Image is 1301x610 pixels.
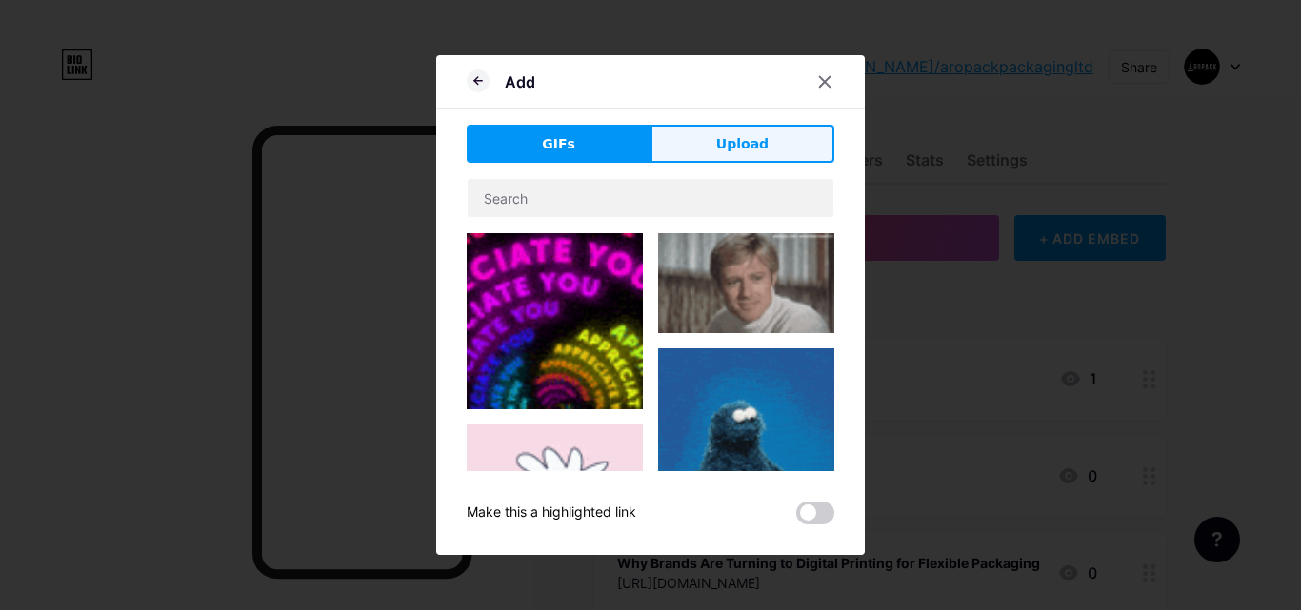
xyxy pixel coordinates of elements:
input: Search [468,179,833,217]
button: GIFs [467,125,650,163]
span: GIFs [542,134,575,154]
img: Gihpy [467,424,643,608]
div: Add [505,70,535,93]
span: Upload [716,134,769,154]
button: Upload [650,125,834,163]
img: Gihpy [658,348,834,482]
img: Gihpy [658,233,834,333]
img: Gihpy [467,233,643,409]
div: Make this a highlighted link [467,502,636,524]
